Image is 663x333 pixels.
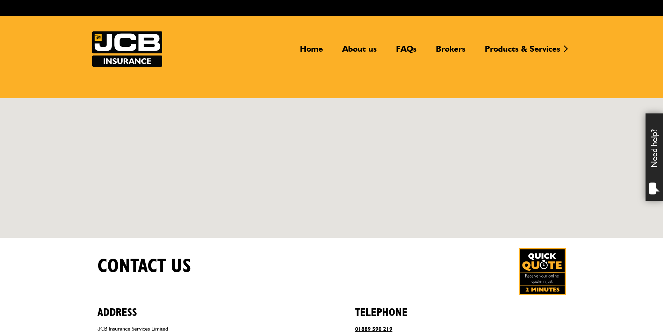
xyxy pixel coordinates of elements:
div: Need help? [646,113,663,201]
img: Quick Quote [519,248,566,295]
a: Products & Services [480,44,565,60]
h1: Contact us [98,255,191,278]
h2: Telephone [355,295,566,319]
a: 01889 590 219 [355,326,392,332]
img: JCB Insurance Services logo [92,31,162,67]
a: Brokers [431,44,471,60]
h2: Address [98,295,308,319]
a: Get your insurance quote in just 2-minutes [519,248,566,295]
a: JCB Insurance Services [92,31,162,67]
a: About us [337,44,382,60]
a: FAQs [391,44,422,60]
a: Home [295,44,328,60]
